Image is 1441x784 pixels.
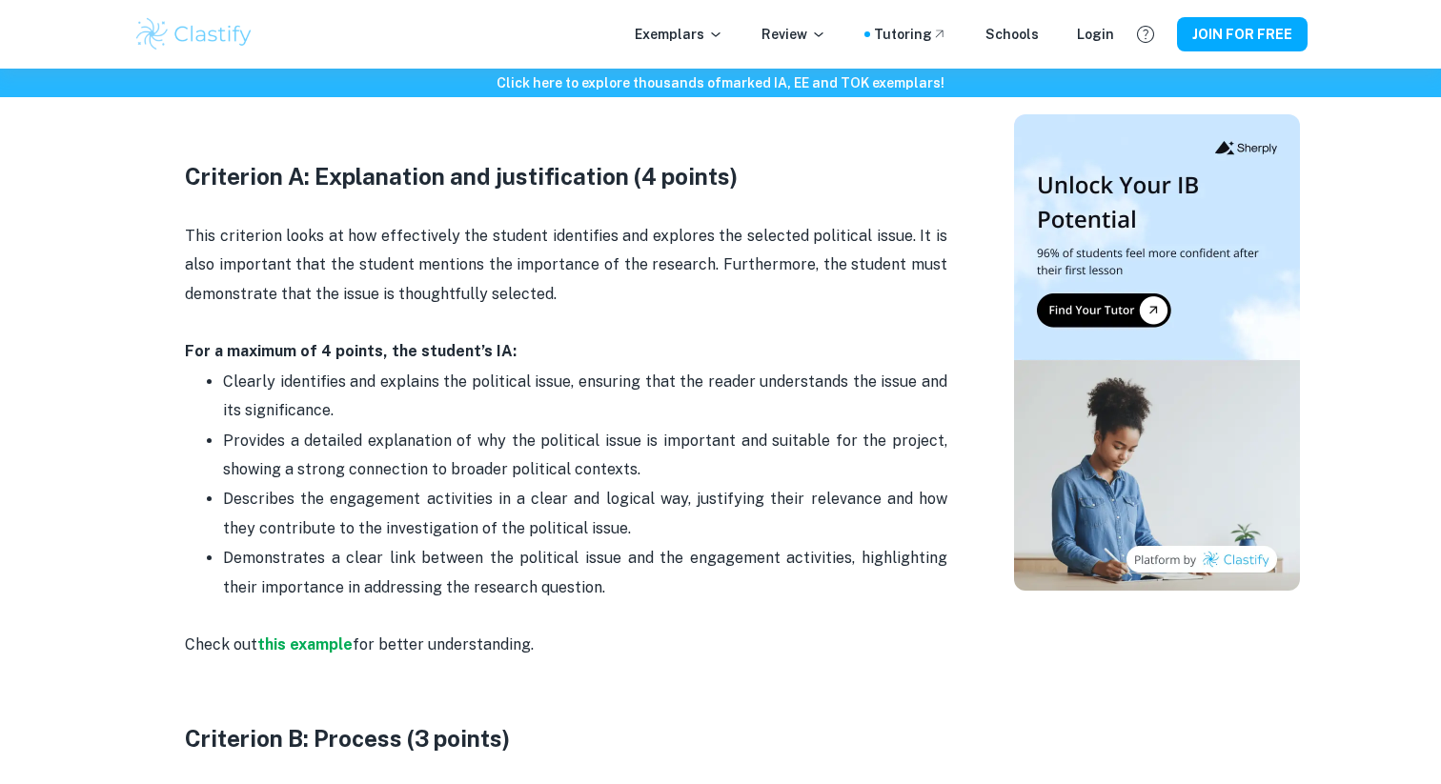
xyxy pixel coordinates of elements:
[761,24,826,45] p: Review
[133,15,254,53] img: Clastify logo
[223,544,947,602] p: Demonstrates a clear link between the political issue and the engagement activities, highlighting...
[185,163,738,190] strong: Criterion A: Explanation and justification (4 points)
[185,222,947,309] p: This criterion looks at how effectively the student identifies and explores the selected politica...
[185,725,510,752] strong: Criterion B: Process (3 points)
[4,72,1437,93] h6: Click here to explore thousands of marked IA, EE and TOK exemplars !
[223,368,947,426] p: Clearly identifies and explains the political issue, ensuring that the reader understands the iss...
[185,602,947,660] p: Check out for better understanding
[635,24,723,45] p: Exemplars
[257,635,353,653] a: this example
[1177,17,1308,51] button: JOIN FOR FREE
[223,485,947,543] p: Describes the engagement activities in a clear and logical way, justifying their relevance and ho...
[874,24,947,45] a: Tutoring
[1014,114,1300,591] img: Thumbnail
[1077,24,1114,45] a: Login
[1129,18,1162,50] button: Help and Feedback
[985,24,1039,45] a: Schools
[531,635,534,653] span: .
[185,342,517,360] strong: For a maximum of 4 points, the student’s IA:
[223,427,947,485] p: Provides a detailed explanation of why the political issue is important and suitable for the proj...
